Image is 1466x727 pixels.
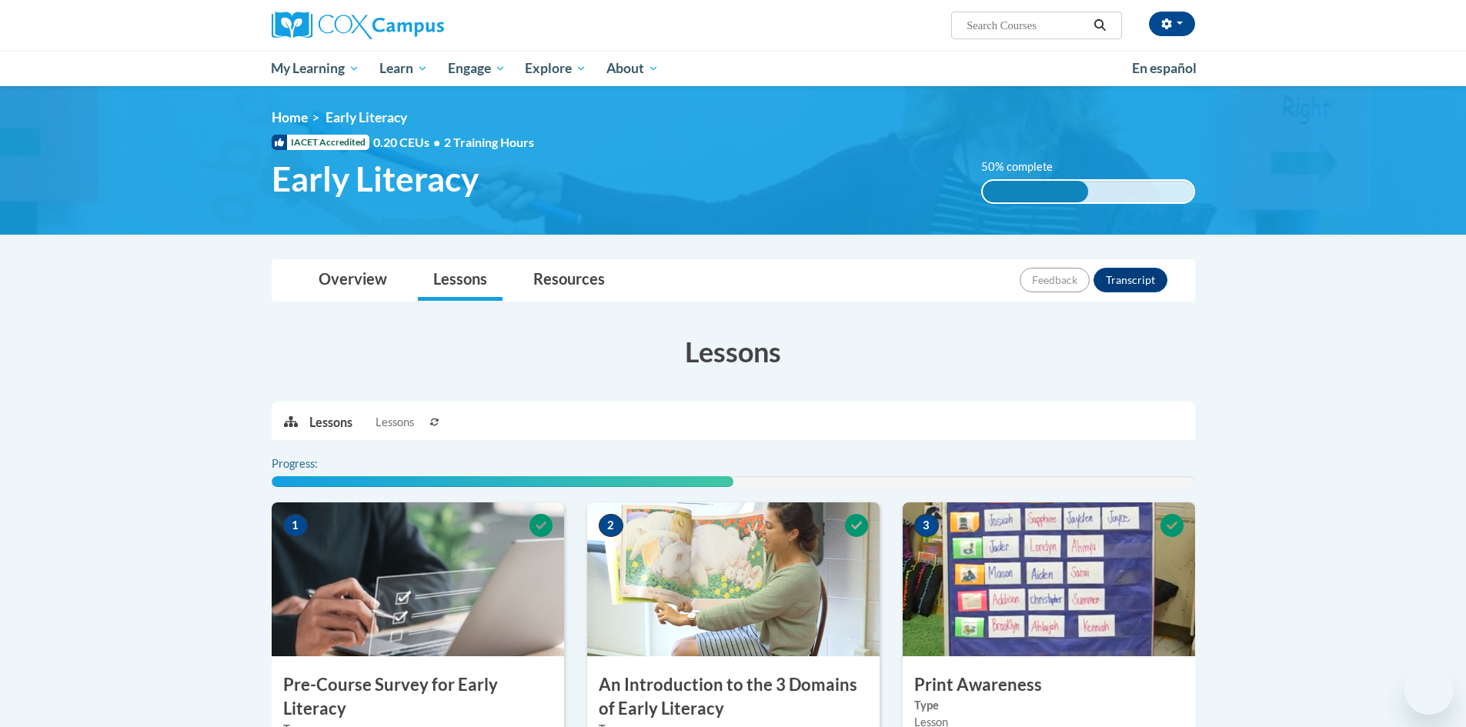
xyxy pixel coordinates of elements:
[283,514,308,537] span: 1
[272,158,479,199] span: Early Literacy
[249,51,1218,86] div: Main menu
[373,134,444,151] span: 0.20 CEUs
[1404,665,1454,715] iframe: Button to launch messaging window
[448,59,506,78] span: Engage
[272,135,369,150] span: IACET Accredited
[1132,60,1197,76] span: En español
[444,135,534,149] span: 2 Training Hours
[376,414,414,431] span: Lessons
[1088,16,1111,35] button: Search
[1149,12,1195,36] button: Account Settings
[1122,52,1207,85] a: En español
[606,59,659,78] span: About
[326,109,407,125] span: Early Literacy
[903,673,1195,697] h3: Print Awareness
[272,673,564,721] h3: Pre-Course Survey for Early Literacy
[983,181,1088,202] div: 50% complete
[309,414,352,431] p: Lessons
[965,16,1088,35] input: Search Courses
[981,158,1070,175] label: 50% complete
[369,51,438,86] a: Learn
[587,502,880,656] img: Course Image
[272,455,360,472] label: Progress:
[272,502,564,656] img: Course Image
[914,514,939,537] span: 3
[903,502,1195,656] img: Course Image
[525,59,586,78] span: Explore
[418,260,503,301] a: Lessons
[272,332,1195,371] h3: Lessons
[1094,268,1167,292] button: Transcript
[438,51,516,86] a: Engage
[272,12,444,39] img: Cox Campus
[599,514,623,537] span: 2
[914,697,1184,714] label: Type
[271,59,359,78] span: My Learning
[303,260,402,301] a: Overview
[379,59,428,78] span: Learn
[518,260,620,301] a: Resources
[587,673,880,721] h3: An Introduction to the 3 Domains of Early Literacy
[272,109,308,125] a: Home
[272,12,564,39] a: Cox Campus
[262,51,370,86] a: My Learning
[433,135,440,149] span: •
[1020,268,1090,292] button: Feedback
[596,51,669,86] a: About
[515,51,596,86] a: Explore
